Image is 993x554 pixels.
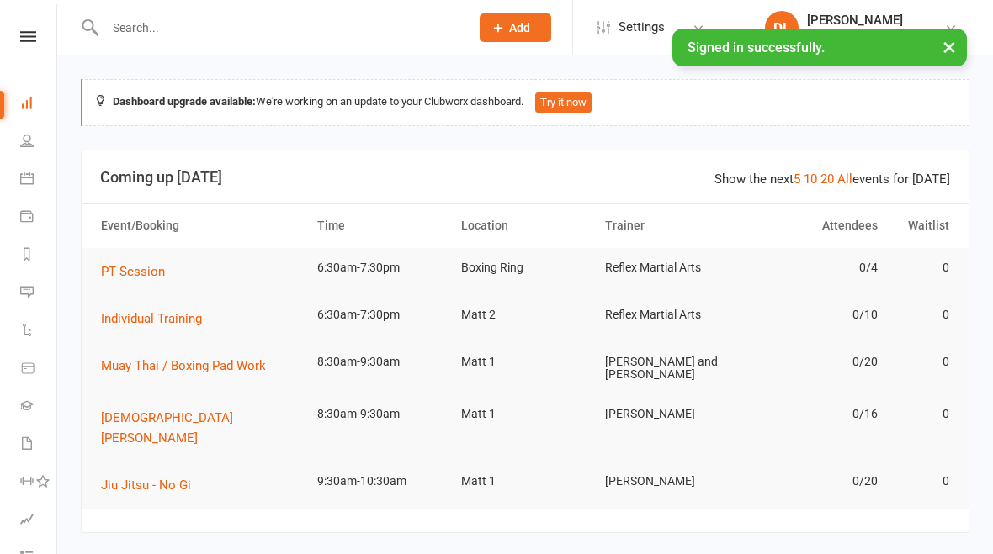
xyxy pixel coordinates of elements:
button: × [934,29,964,65]
div: Reflex Martial Arts [807,28,903,43]
span: Individual Training [101,311,202,326]
td: 8:30am-9:30am [310,342,454,382]
a: Assessments [20,502,58,540]
div: DL [765,11,799,45]
th: Event/Booking [93,204,310,247]
span: Muay Thai / Boxing Pad Work [101,358,266,373]
th: Location [454,204,597,247]
div: [PERSON_NAME] [807,13,903,28]
input: Search... [100,16,458,40]
td: 0 [885,295,958,335]
td: Matt 1 [454,342,597,382]
td: Matt 1 [454,394,597,434]
th: Trainer [597,204,741,247]
td: 0/20 [741,342,885,382]
button: [DEMOGRAPHIC_DATA] [PERSON_NAME] [101,408,302,448]
td: Matt 1 [454,462,597,501]
div: We're working on an update to your Clubworx dashboard. [81,79,969,126]
td: 0 [885,248,958,288]
button: PT Session [101,261,177,282]
td: 0/16 [741,394,885,434]
button: Jiu Jitsu - No Gi [101,475,203,495]
a: 5 [794,171,800,187]
span: Add [509,21,530,34]
td: 0/10 [741,295,885,335]
a: People [20,124,58,161]
span: Signed in successfully. [688,40,825,55]
td: Boxing Ring [454,248,597,288]
span: [DEMOGRAPHIC_DATA] [PERSON_NAME] [101,410,233,446]
td: [PERSON_NAME] [597,394,741,434]
a: 10 [804,171,817,187]
button: Muay Thai / Boxing Pad Work [101,356,278,376]
a: 20 [820,171,834,187]
button: Try it now [535,92,592,113]
span: Jiu Jitsu - No Gi [101,477,191,493]
td: Matt 2 [454,295,597,335]
h3: Coming up [DATE] [100,169,950,186]
td: 0 [885,394,958,434]
strong: Dashboard upgrade available: [113,95,256,108]
button: Add [480,13,551,42]
a: Product Sales [20,351,58,388]
td: 6:30am-7:30pm [310,248,454,288]
td: 9:30am-10:30am [310,462,454,501]
td: Reflex Martial Arts [597,295,741,335]
a: Payments [20,199,58,237]
td: [PERSON_NAME] and [PERSON_NAME] [597,342,741,395]
td: 6:30am-7:30pm [310,295,454,335]
span: PT Session [101,264,165,279]
td: 0/20 [741,462,885,501]
td: [PERSON_NAME] [597,462,741,501]
td: 8:30am-9:30am [310,394,454,434]
td: 0/4 [741,248,885,288]
th: Attendees [741,204,885,247]
td: 0 [885,462,958,501]
th: Waitlist [885,204,958,247]
td: Reflex Martial Arts [597,248,741,288]
span: Settings [619,8,665,46]
a: Dashboard [20,86,58,124]
button: Individual Training [101,309,214,329]
div: Show the next events for [DATE] [714,169,950,189]
a: Calendar [20,161,58,199]
th: Time [310,204,454,247]
a: Reports [20,237,58,275]
a: All [837,171,852,187]
td: 0 [885,342,958,382]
